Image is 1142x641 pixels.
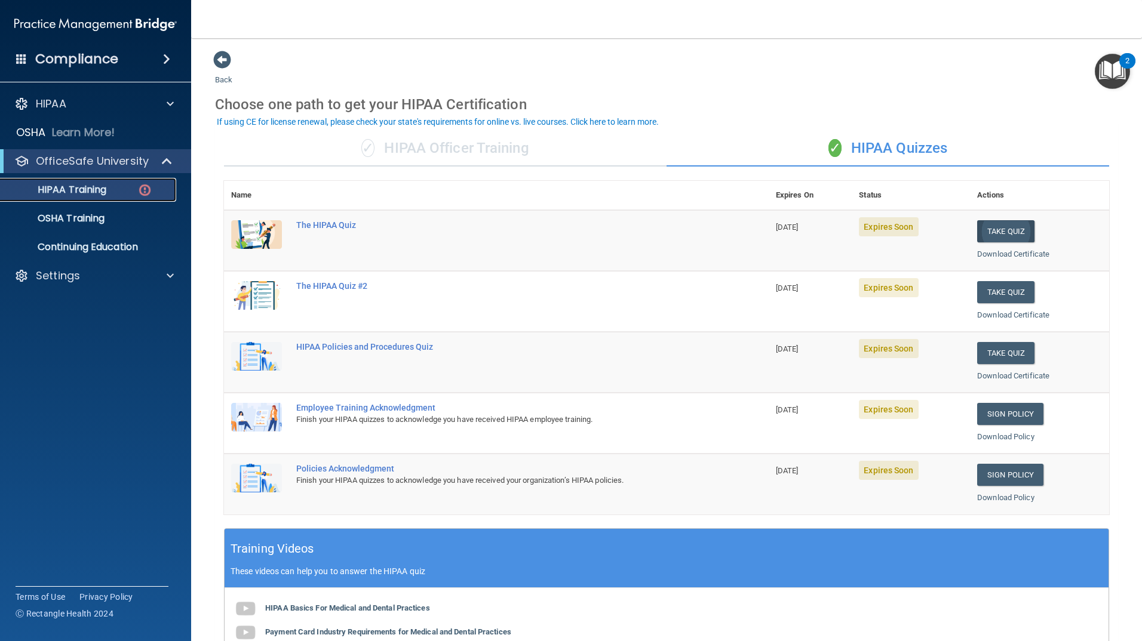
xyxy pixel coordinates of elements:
[935,556,1128,604] iframe: Drift Widget Chat Controller
[977,432,1034,441] a: Download Policy
[977,493,1034,502] a: Download Policy
[1095,54,1130,89] button: Open Resource Center, 2 new notifications
[296,220,709,230] div: The HIPAA Quiz
[265,603,430,612] b: HIPAA Basics For Medical and Dental Practices
[977,342,1034,364] button: Take Quiz
[16,608,113,620] span: Ⓒ Rectangle Health 2024
[296,281,709,291] div: The HIPAA Quiz #2
[776,283,799,292] span: [DATE]
[215,116,661,128] button: If using CE for license renewal, please check your state's requirements for online vs. live cours...
[14,269,174,283] a: Settings
[296,412,709,427] div: Finish your HIPAA quizzes to acknowledge you have received HIPAA employee training.
[14,13,177,36] img: PMB logo
[224,131,667,167] div: HIPAA Officer Training
[977,371,1049,380] a: Download Certificate
[776,405,799,414] span: [DATE]
[296,473,709,488] div: Finish your HIPAA quizzes to acknowledge you have received your organization’s HIPAA policies.
[137,183,152,198] img: danger-circle.6113f641.png
[265,627,511,636] b: Payment Card Industry Requirements for Medical and Dental Practices
[217,118,659,126] div: If using CE for license renewal, please check your state's requirements for online vs. live cours...
[215,87,1118,122] div: Choose one path to get your HIPAA Certification
[828,139,842,157] span: ✓
[296,403,709,412] div: Employee Training Acknowledgment
[977,220,1034,242] button: Take Quiz
[1125,61,1129,76] div: 2
[859,339,918,358] span: Expires Soon
[776,223,799,232] span: [DATE]
[977,464,1043,486] a: Sign Policy
[8,212,105,224] p: OSHA Training
[667,131,1109,167] div: HIPAA Quizzes
[776,466,799,475] span: [DATE]
[16,591,65,603] a: Terms of Use
[16,125,46,140] p: OSHA
[8,241,171,253] p: Continuing Education
[234,597,257,621] img: gray_youtube_icon.38fcd6cc.png
[977,249,1049,258] a: Download Certificate
[859,217,918,236] span: Expires Soon
[36,154,149,168] p: OfficeSafe University
[231,566,1103,576] p: These videos can help you to answer the HIPAA quiz
[859,278,918,297] span: Expires Soon
[79,591,133,603] a: Privacy Policy
[977,281,1034,303] button: Take Quiz
[14,154,173,168] a: OfficeSafe University
[8,184,106,196] p: HIPAA Training
[859,400,918,419] span: Expires Soon
[224,181,289,210] th: Name
[361,139,374,157] span: ✓
[769,181,852,210] th: Expires On
[36,269,80,283] p: Settings
[231,538,314,559] h5: Training Videos
[859,461,918,480] span: Expires Soon
[36,97,66,111] p: HIPAA
[970,181,1109,210] th: Actions
[776,344,799,353] span: [DATE]
[52,125,115,140] p: Learn More!
[14,97,174,111] a: HIPAA
[215,61,232,84] a: Back
[296,342,709,352] div: HIPAA Policies and Procedures Quiz
[977,310,1049,319] a: Download Certificate
[852,181,970,210] th: Status
[296,464,709,473] div: Policies Acknowledgment
[35,51,118,67] h4: Compliance
[977,403,1043,425] a: Sign Policy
